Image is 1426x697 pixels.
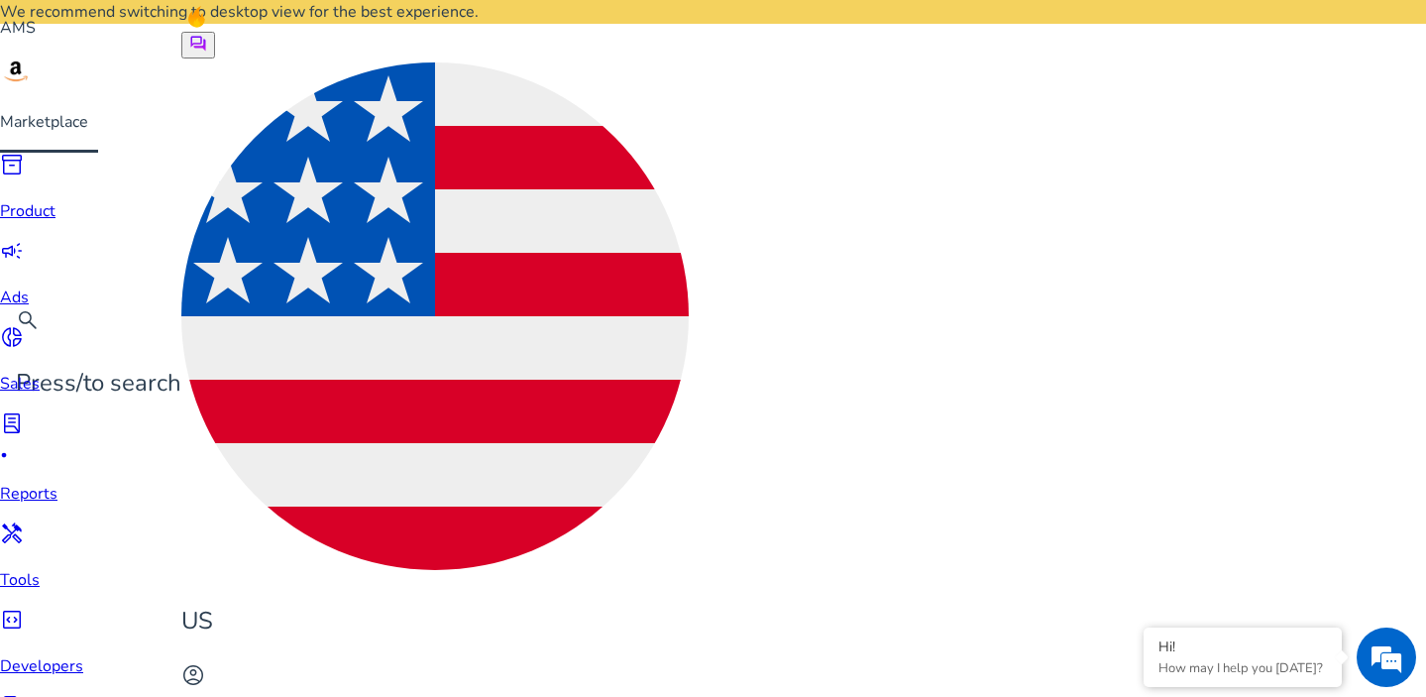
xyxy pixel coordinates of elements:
[181,604,689,639] p: US
[181,663,205,687] span: account_circle
[1158,659,1327,677] p: How may I help you today?
[181,62,689,570] img: us.svg
[16,366,181,401] p: Press to search
[1158,638,1327,656] div: Hi!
